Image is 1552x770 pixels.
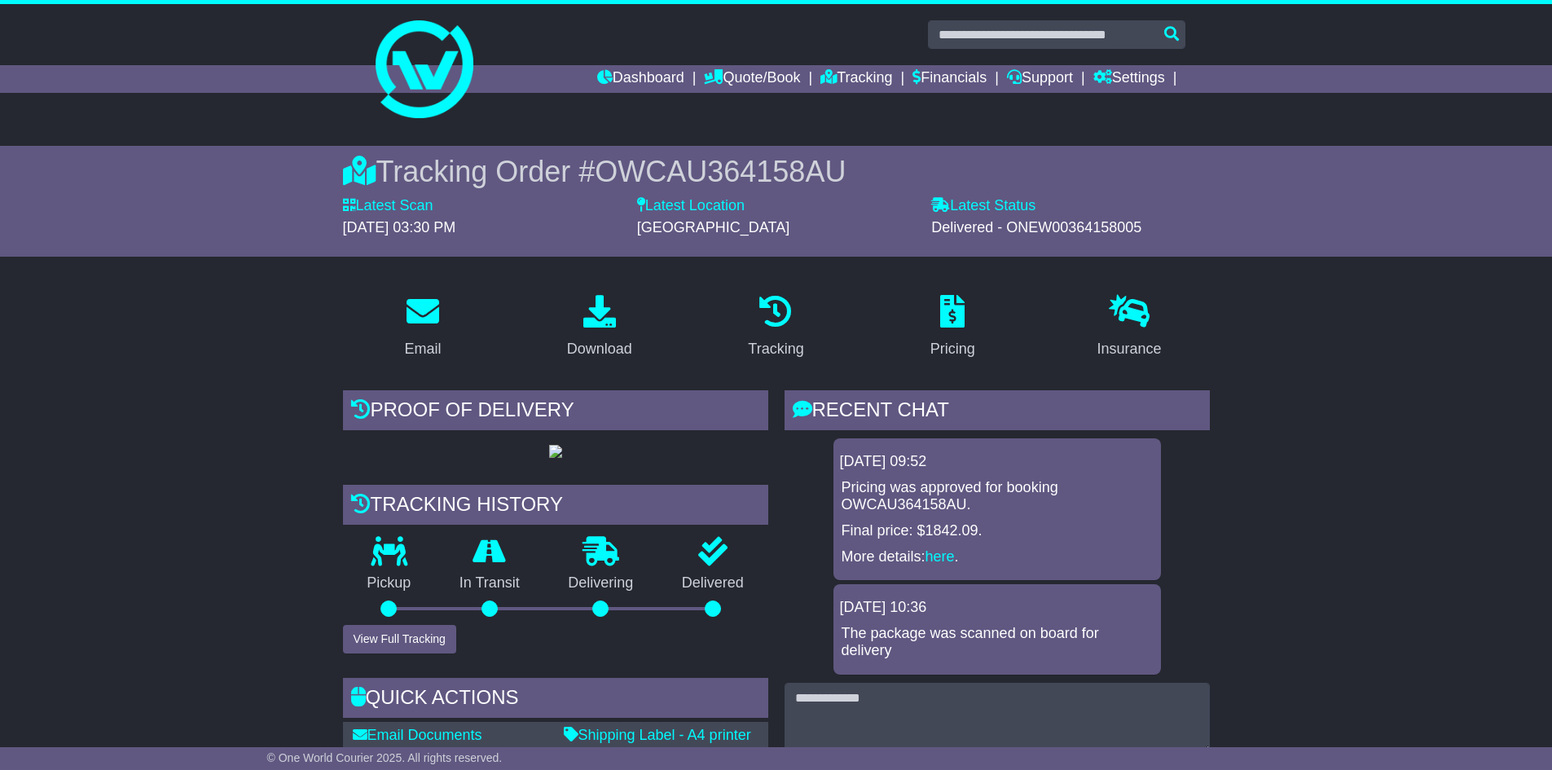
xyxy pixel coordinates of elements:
[1097,338,1162,360] div: Insurance
[657,574,768,592] p: Delivered
[637,197,745,215] label: Latest Location
[549,445,562,458] img: GetPodImage
[556,289,643,366] a: Download
[1087,289,1172,366] a: Insurance
[912,65,987,93] a: Financials
[404,338,441,360] div: Email
[840,453,1154,471] div: [DATE] 09:52
[343,574,436,592] p: Pickup
[343,485,768,529] div: Tracking history
[343,154,1210,189] div: Tracking Order #
[842,548,1153,566] p: More details: .
[564,727,751,743] a: Shipping Label - A4 printer
[595,155,846,188] span: OWCAU364158AU
[925,548,955,565] a: here
[567,338,632,360] div: Download
[840,599,1154,617] div: [DATE] 10:36
[267,751,503,764] span: © One World Courier 2025. All rights reserved.
[343,219,456,235] span: [DATE] 03:30 PM
[930,338,975,360] div: Pricing
[920,289,986,366] a: Pricing
[393,289,451,366] a: Email
[842,625,1153,660] p: The package was scanned on board for delivery
[931,197,1035,215] label: Latest Status
[748,338,803,360] div: Tracking
[1007,65,1073,93] a: Support
[343,625,456,653] button: View Full Tracking
[737,289,814,366] a: Tracking
[343,390,768,434] div: Proof of Delivery
[842,522,1153,540] p: Final price: $1842.09.
[343,197,433,215] label: Latest Scan
[435,574,544,592] p: In Transit
[544,574,658,592] p: Delivering
[842,479,1153,514] p: Pricing was approved for booking OWCAU364158AU.
[343,678,768,722] div: Quick Actions
[820,65,892,93] a: Tracking
[637,219,789,235] span: [GEOGRAPHIC_DATA]
[1093,65,1165,93] a: Settings
[597,65,684,93] a: Dashboard
[353,727,482,743] a: Email Documents
[785,390,1210,434] div: RECENT CHAT
[931,219,1141,235] span: Delivered - ONEW00364158005
[704,65,800,93] a: Quote/Book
